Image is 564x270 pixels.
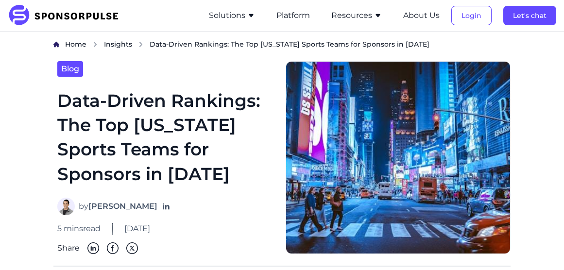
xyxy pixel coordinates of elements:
span: [DATE] [124,223,150,235]
a: Insights [104,39,132,50]
img: Facebook [107,242,119,254]
img: Linkedin [87,242,99,254]
a: Blog [57,61,83,77]
span: Data-Driven Rankings: The Top [US_STATE] Sports Teams for Sponsors in [DATE] [150,39,429,49]
span: by [79,201,157,212]
button: Platform [276,10,310,21]
span: Home [65,40,86,49]
img: chevron right [92,41,98,48]
button: Login [451,6,492,25]
span: Share [57,242,80,254]
img: Adam Mitchell [57,198,75,215]
a: Let's chat [503,11,556,20]
img: chevron right [138,41,144,48]
span: 5 mins read [57,223,101,235]
button: Let's chat [503,6,556,25]
span: Insights [104,40,132,49]
a: Follow on LinkedIn [161,202,171,211]
button: Resources [331,10,382,21]
h1: Data-Driven Rankings: The Top [US_STATE] Sports Teams for Sponsors in [DATE] [57,88,274,186]
a: Home [65,39,86,50]
a: Login [451,11,492,20]
a: About Us [403,11,440,20]
img: Photo by Andreas Niendorf courtesy of Unsplash [286,61,510,254]
strong: [PERSON_NAME] [88,202,157,211]
img: Twitter [126,242,138,254]
button: About Us [403,10,440,21]
img: SponsorPulse [8,5,126,26]
img: Home [53,41,59,48]
a: Platform [276,11,310,20]
button: Solutions [209,10,255,21]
